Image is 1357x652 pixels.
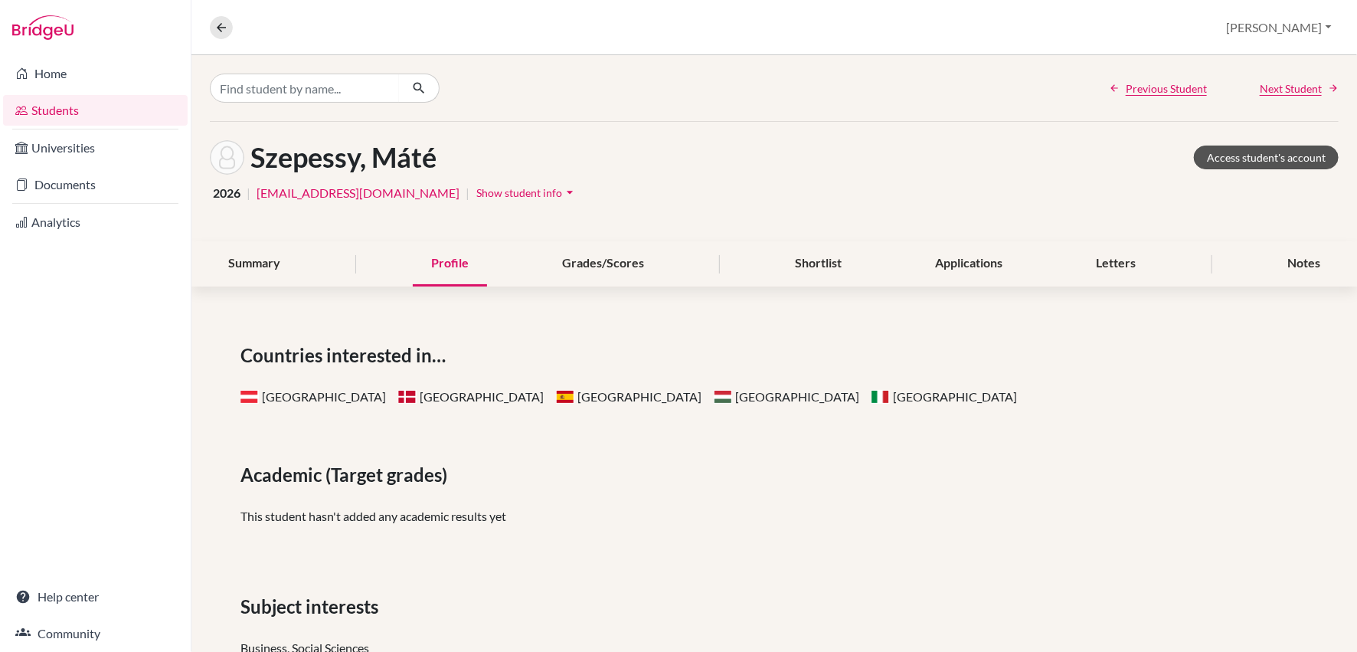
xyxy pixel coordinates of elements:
span: [GEOGRAPHIC_DATA] [240,389,386,404]
a: Students [3,95,188,126]
span: Countries interested in… [240,342,452,369]
button: Show student infoarrow_drop_down [476,181,578,205]
div: Notes [1269,241,1339,287]
span: | [247,184,250,202]
div: Summary [210,241,299,287]
img: Bridge-U [12,15,74,40]
span: Show student info [476,186,562,199]
button: [PERSON_NAME] [1220,13,1339,42]
i: arrow_drop_down [562,185,577,200]
a: Universities [3,133,188,163]
span: [GEOGRAPHIC_DATA] [714,389,859,404]
div: Profile [413,241,487,287]
a: Next Student [1260,80,1339,97]
span: Previous Student [1126,80,1207,97]
span: Denmark [398,390,417,404]
span: | [466,184,469,202]
a: Documents [3,169,188,200]
span: [GEOGRAPHIC_DATA] [398,389,544,404]
a: Home [3,58,188,89]
span: Subject interests [240,593,384,621]
a: [EMAIL_ADDRESS][DOMAIN_NAME] [257,184,459,202]
img: Máté Szepessy's avatar [210,140,244,175]
div: Grades/Scores [544,241,662,287]
a: Help center [3,582,188,612]
span: [GEOGRAPHIC_DATA] [871,389,1017,404]
span: Hungary [714,390,732,404]
div: Letters [1078,241,1155,287]
a: Community [3,618,188,649]
span: Spain [556,390,574,404]
span: 2026 [213,184,240,202]
input: Find student by name... [210,74,400,103]
a: Access student's account [1194,146,1339,169]
span: Italy [871,390,890,404]
p: This student hasn't added any academic results yet [240,507,1308,526]
a: Previous Student [1109,80,1207,97]
span: Next Student [1260,80,1322,97]
div: Applications [917,241,1022,287]
div: Shortlist [777,241,861,287]
a: Analytics [3,207,188,238]
span: [GEOGRAPHIC_DATA] [556,389,701,404]
span: Academic (Target grades) [240,461,453,489]
span: Austria [240,390,259,404]
h1: Szepessy, Máté [250,141,437,174]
